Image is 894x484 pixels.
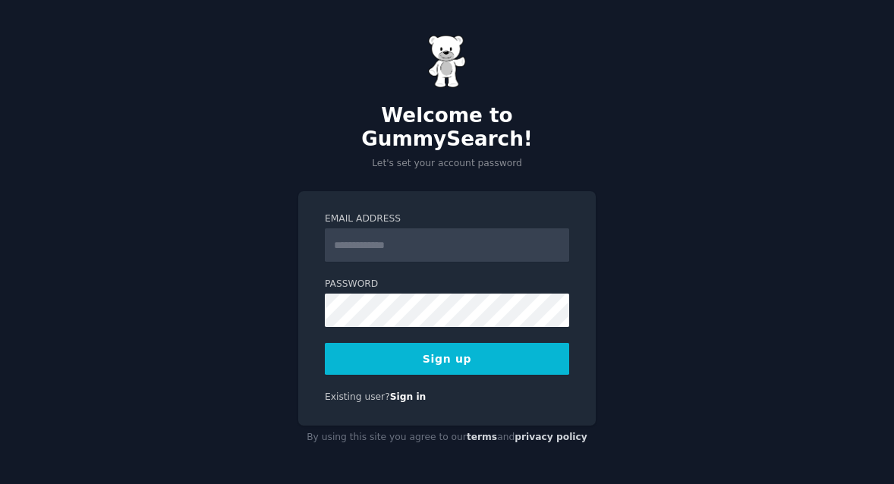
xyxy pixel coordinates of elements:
div: By using this site you agree to our and [298,426,596,450]
label: Email Address [325,212,569,226]
label: Password [325,278,569,291]
span: Existing user? [325,391,390,402]
a: Sign in [390,391,427,402]
a: terms [467,432,497,442]
button: Sign up [325,343,569,375]
img: Gummy Bear [428,35,466,88]
p: Let's set your account password [298,157,596,171]
h2: Welcome to GummySearch! [298,104,596,152]
a: privacy policy [515,432,587,442]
